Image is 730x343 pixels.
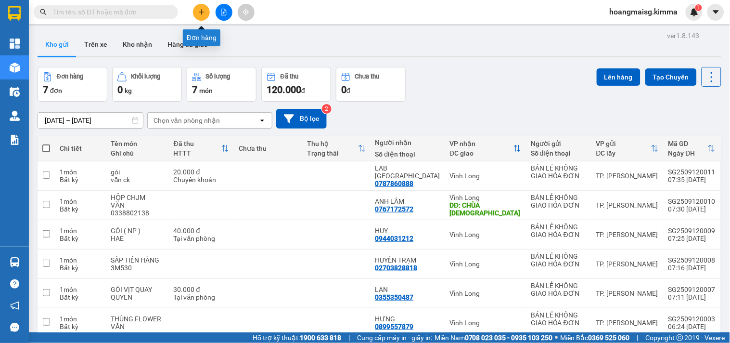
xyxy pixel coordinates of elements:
img: solution-icon [10,135,20,145]
div: BÁN LẺ KHÔNG GIAO HÓA ĐƠN [531,311,587,327]
button: Kho nhận [115,33,160,56]
img: logo-vxr [8,6,21,21]
span: 7 [43,84,48,95]
div: 3M530 [111,264,164,272]
span: 1 [697,4,700,11]
div: Tại văn phòng [174,293,230,301]
div: 1 món [60,315,102,323]
button: Đã thu120.000đ [261,67,331,102]
span: file-add [220,9,227,15]
sup: 1 [695,4,702,11]
strong: 0369 525 060 [589,334,630,342]
div: 1 món [60,168,102,176]
div: 0355350487 [375,293,414,301]
div: 0767172572 [375,205,414,213]
button: Tạo Chuyến [645,68,697,86]
img: dashboard-icon [10,39,20,49]
div: SG2509120009 [668,227,716,235]
div: 02703828818 [375,264,418,272]
div: Chưa thu [239,145,297,152]
div: Bất kỳ [60,264,102,272]
div: VP gửi [596,140,651,147]
span: | [637,332,639,343]
div: TP. [PERSON_NAME] [596,319,659,327]
div: TP. [PERSON_NAME] [596,290,659,297]
span: đơn [50,87,62,94]
div: Chọn văn phòng nhận [154,116,220,125]
input: Select a date range. [38,113,143,128]
span: 7 [192,84,197,95]
img: warehouse-icon [10,111,20,121]
div: HƯNG [375,315,440,323]
span: Miền Bắc [561,332,630,343]
div: Bất kỳ [60,323,102,330]
button: Khối lượng0kg [112,67,182,102]
div: Người gửi [531,140,587,147]
div: TP. [PERSON_NAME] [596,201,659,209]
img: warehouse-icon [10,87,20,97]
button: Kho gửi [38,33,77,56]
div: SG2509120010 [668,198,716,205]
sup: 2 [322,104,332,114]
div: ĐC giao [450,149,514,157]
div: 40.000 đ [174,227,230,235]
div: Bất kỳ [60,176,102,184]
div: HUYỀN TRẠM [375,256,440,264]
div: BÁN LẺ KHÔNG GIAO HÓA ĐƠN [531,223,587,238]
div: Bất kỳ [60,205,102,213]
div: SG2509120011 [668,168,716,176]
span: đ [301,87,305,94]
div: Thu hộ [307,140,358,147]
span: hoangmaisg.kimma [602,6,686,18]
span: món [199,87,213,94]
div: SG2509120008 [668,256,716,264]
div: VĂN 0338802138 [111,201,164,217]
div: Đơn hàng [183,29,220,46]
div: DĐ: CHÙA PHẬT NGỌC [450,201,522,217]
div: VP nhận [450,140,514,147]
div: Ngày ĐH [668,149,708,157]
span: plus [198,9,205,15]
div: TP. [PERSON_NAME] [596,260,659,268]
span: caret-down [712,8,720,16]
button: Trên xe [77,33,115,56]
div: 1 món [60,256,102,264]
button: Số lượng7món [187,67,256,102]
div: Tên món [111,140,164,147]
span: Cung cấp máy in - giấy in: [357,332,432,343]
th: Toggle SortBy [445,136,526,161]
button: Hàng đã giao [160,33,216,56]
div: TP. [PERSON_NAME] [596,231,659,238]
span: notification [10,301,19,310]
div: Mã GD [668,140,708,147]
button: file-add [216,4,232,21]
span: | [348,332,350,343]
div: BÁN LẺ KHÔNG GIAO HÓA ĐƠN [531,282,587,297]
button: Đơn hàng7đơn [38,67,107,102]
div: Tại văn phòng [174,235,230,242]
div: 07:35 [DATE] [668,176,716,184]
button: aim [238,4,255,21]
span: kg [125,87,132,94]
span: search [40,9,47,15]
span: message [10,323,19,332]
div: Khối lượng [131,73,161,80]
div: 07:16 [DATE] [668,264,716,272]
th: Toggle SortBy [664,136,720,161]
div: ĐC lấy [596,149,651,157]
span: ⚪️ [555,336,558,340]
div: Vĩnh Long [450,260,522,268]
div: ANH LÂM [375,198,440,205]
div: Đã thu [281,73,298,80]
button: plus [193,4,210,21]
div: Chi tiết [60,145,102,152]
div: Vĩnh Long [450,172,522,180]
div: Bất kỳ [60,293,102,301]
div: Vĩnh Long [450,319,522,327]
div: 30.000 đ [174,286,230,293]
div: SG2509120007 [668,286,716,293]
div: 1 món [60,198,102,205]
div: Chưa thu [355,73,380,80]
div: HUY [375,227,440,235]
div: SG2509120003 [668,315,716,323]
